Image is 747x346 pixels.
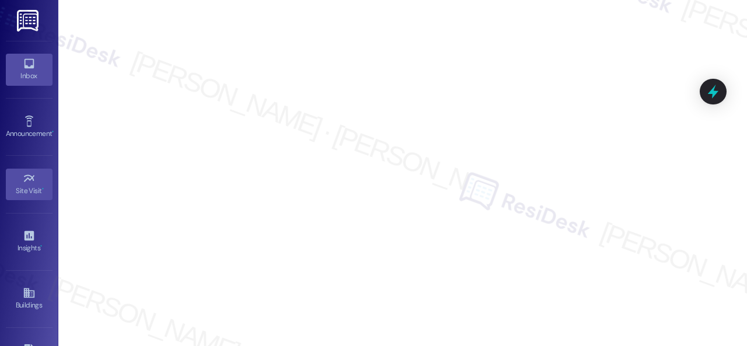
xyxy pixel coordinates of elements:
[52,128,54,136] span: •
[17,10,41,32] img: ResiDesk Logo
[42,185,44,193] span: •
[40,242,42,250] span: •
[6,54,53,85] a: Inbox
[6,226,53,257] a: Insights •
[6,283,53,314] a: Buildings
[6,169,53,200] a: Site Visit •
